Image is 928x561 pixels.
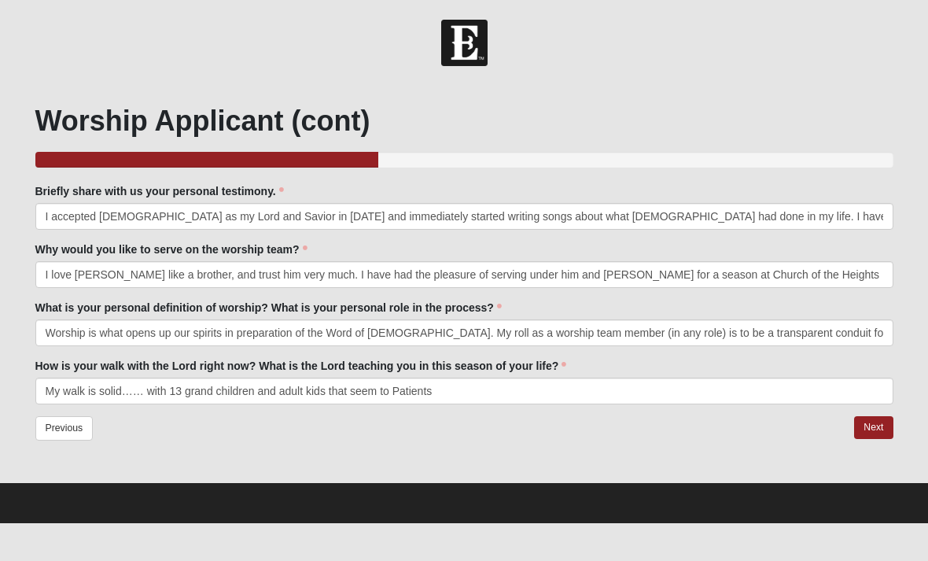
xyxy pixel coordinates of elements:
a: Previous [35,416,94,441]
label: What is your personal definition of worship? What is your personal role in the process? [35,300,502,316]
label: How is your walk with the Lord right now? What is the Lord teaching you in this season of your life? [35,358,567,374]
img: Church of Eleven22 Logo [441,20,488,66]
h1: Worship Applicant (cont) [35,104,893,138]
a: Next [854,416,893,439]
label: Briefly share with us your personal testimony. [35,183,284,199]
label: Why would you like to serve on the worship team? [35,242,307,257]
